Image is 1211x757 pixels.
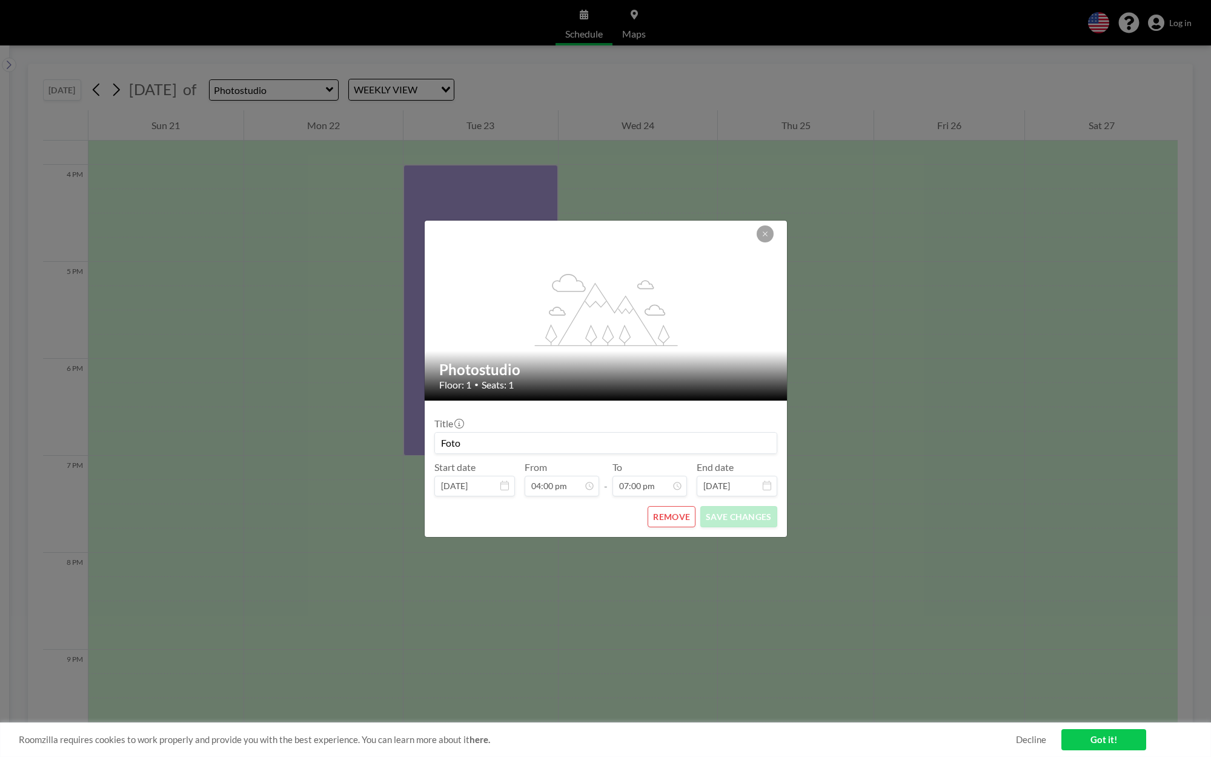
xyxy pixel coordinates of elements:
[434,418,463,430] label: Title
[434,461,476,473] label: Start date
[482,379,514,391] span: Seats: 1
[469,734,490,745] a: here.
[697,461,734,473] label: End date
[19,734,1016,745] span: Roomzilla requires cookies to work properly and provide you with the best experience. You can lea...
[525,461,547,473] label: From
[604,465,608,492] span: -
[1016,734,1046,745] a: Decline
[439,361,774,379] h2: Photostudio
[648,506,695,527] button: REMOVE
[435,433,777,453] input: (No title)
[474,380,479,389] span: •
[700,506,777,527] button: SAVE CHANGES
[439,379,471,391] span: Floor: 1
[1061,729,1146,750] a: Got it!
[534,273,677,345] g: flex-grow: 1.2;
[612,461,622,473] label: To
